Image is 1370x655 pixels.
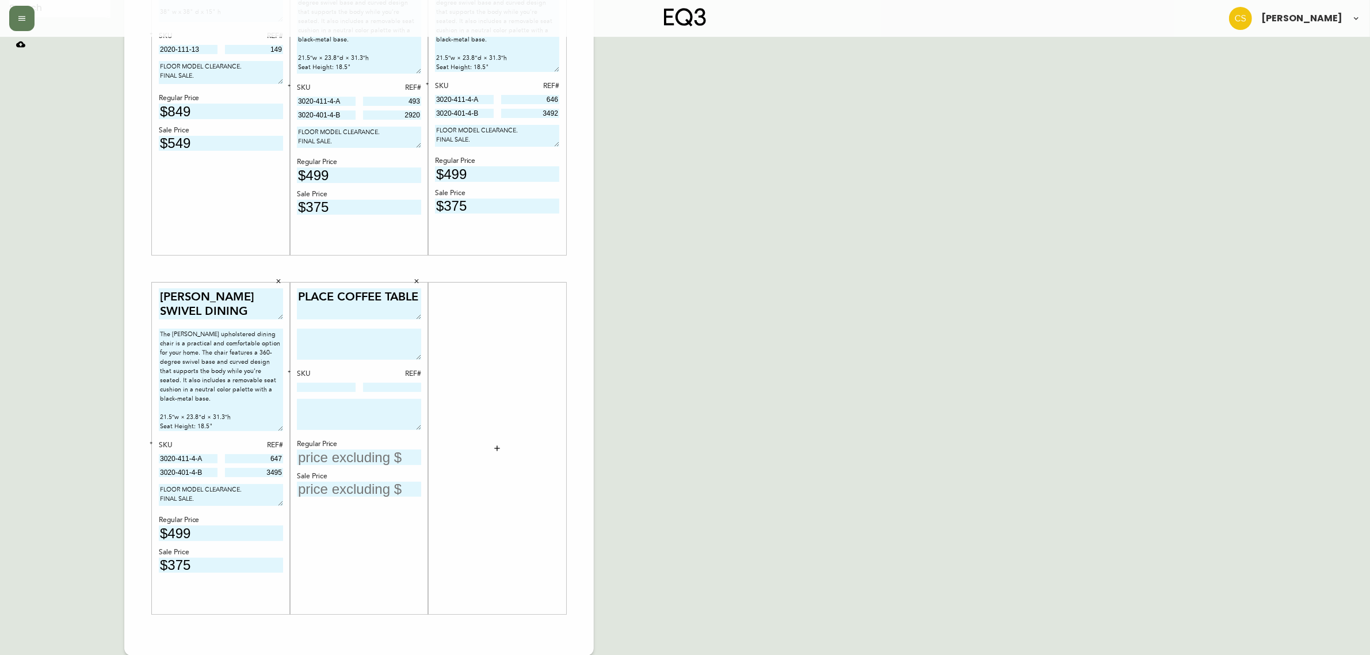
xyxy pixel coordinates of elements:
input: price excluding $ [159,558,283,573]
div: Sale Price [159,547,283,558]
span: [PERSON_NAME] [1261,14,1342,23]
textarea: FLOOR MODEL CLEARANCE. FINAL SALE. [159,484,283,506]
div: SKU [297,369,356,379]
input: price excluding $ [159,525,283,541]
div: Sale Price [159,125,283,136]
div: Sale Price [297,189,421,200]
input: price excluding $ [297,200,421,215]
input: price excluding $ [435,199,559,214]
textarea: PLACE COFFEE TABLE [297,288,421,320]
input: price excluding $ [159,136,283,151]
textarea: The [PERSON_NAME] upholstered dining chair is a practical and comfortable option for your home. T... [159,329,283,431]
textarea: FLOOR MODEL CLEARANCE. FINAL SALE. [159,61,283,84]
div: REF# [363,369,422,379]
img: 996bfd46d64b78802a67b62ffe4c27a2 [1229,7,1252,30]
div: Regular Price [297,157,421,167]
img: logo [664,8,707,26]
input: price excluding $ [159,104,283,119]
textarea: FLOOR MODEL CLEARANCE. FINAL SALE. [297,127,421,148]
div: SKU [159,440,217,451]
div: REF# [501,81,560,92]
input: price excluding $ [435,166,559,182]
textarea: [PERSON_NAME] SWIVEL DINING CHAIR [159,288,283,320]
div: SKU [435,81,494,92]
input: price excluding $ [297,167,421,183]
textarea: FLOOR MODEL CLEARANCE. FINAL SALE. [435,125,559,147]
input: price excluding $ [297,450,421,465]
div: Regular Price [159,93,283,104]
div: REF# [363,83,422,93]
div: Regular Price [159,515,283,525]
div: Regular Price [297,439,421,450]
div: REF# [225,440,284,451]
div: SKU [297,83,356,93]
div: Regular Price [435,156,559,166]
div: Sale Price [297,471,421,482]
div: Sale Price [435,188,559,199]
input: price excluding $ [297,482,421,497]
